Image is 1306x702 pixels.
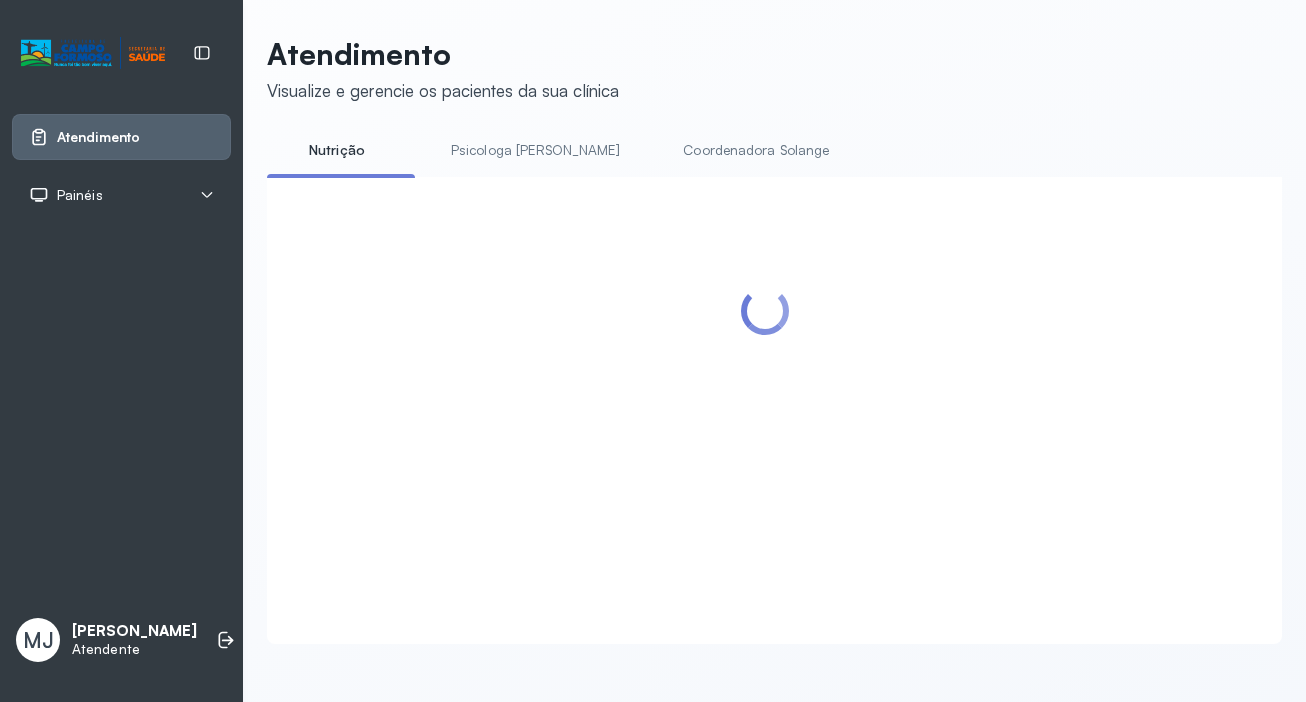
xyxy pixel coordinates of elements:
p: Atendimento [267,36,619,72]
a: Psicologa [PERSON_NAME] [431,134,640,167]
span: Atendimento [57,129,140,146]
p: Atendente [72,641,197,658]
a: Coordenadora Solange [663,134,849,167]
span: Painéis [57,187,103,204]
a: Nutrição [267,134,407,167]
div: Visualize e gerencie os pacientes da sua clínica [267,80,619,101]
a: Atendimento [29,127,215,147]
p: [PERSON_NAME] [72,622,197,641]
img: Logotipo do estabelecimento [21,37,165,70]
